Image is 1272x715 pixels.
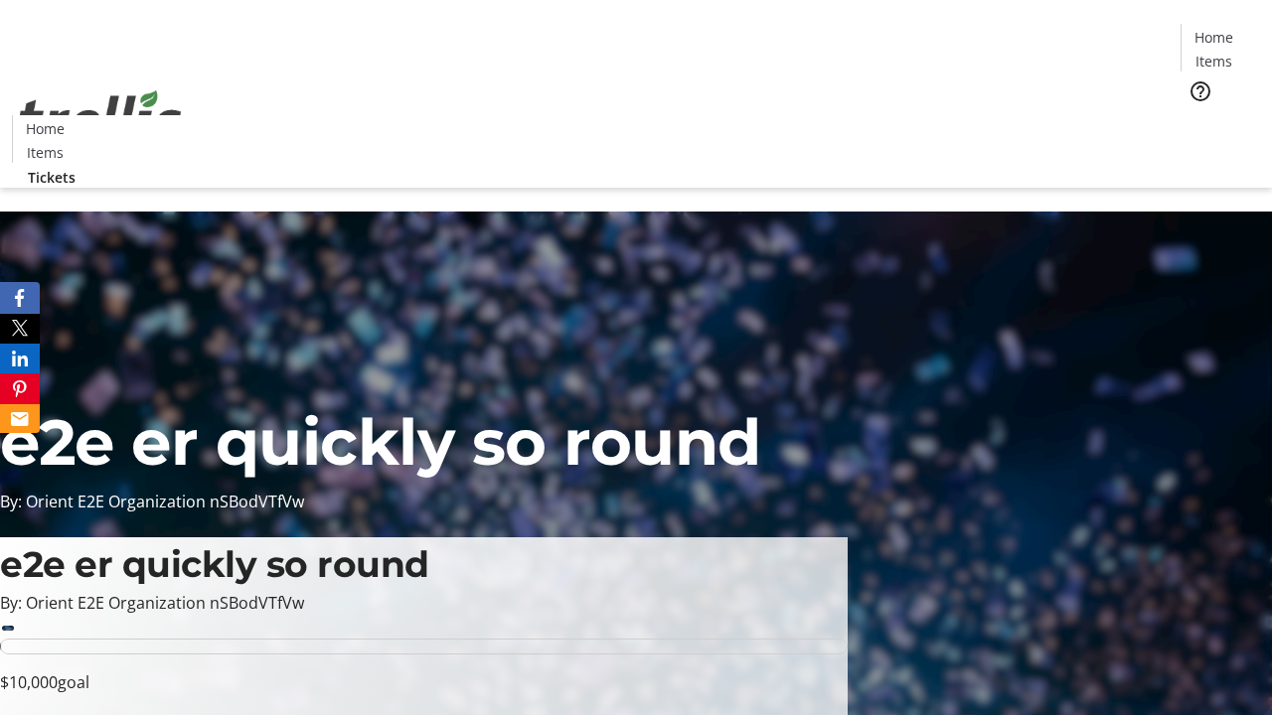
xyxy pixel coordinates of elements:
span: Home [26,118,65,139]
a: Tickets [1181,115,1260,136]
a: Items [1182,51,1245,71]
span: Items [27,142,64,163]
a: Home [13,118,77,139]
button: Help [1181,71,1220,111]
img: Orient E2E Organization nSBodVTfVw's Logo [12,69,189,168]
a: Home [1182,27,1245,48]
span: Items [1195,51,1232,71]
a: Tickets [12,167,91,188]
span: Home [1194,27,1233,48]
span: Tickets [1196,115,1244,136]
a: Items [13,142,77,163]
span: Tickets [28,167,76,188]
